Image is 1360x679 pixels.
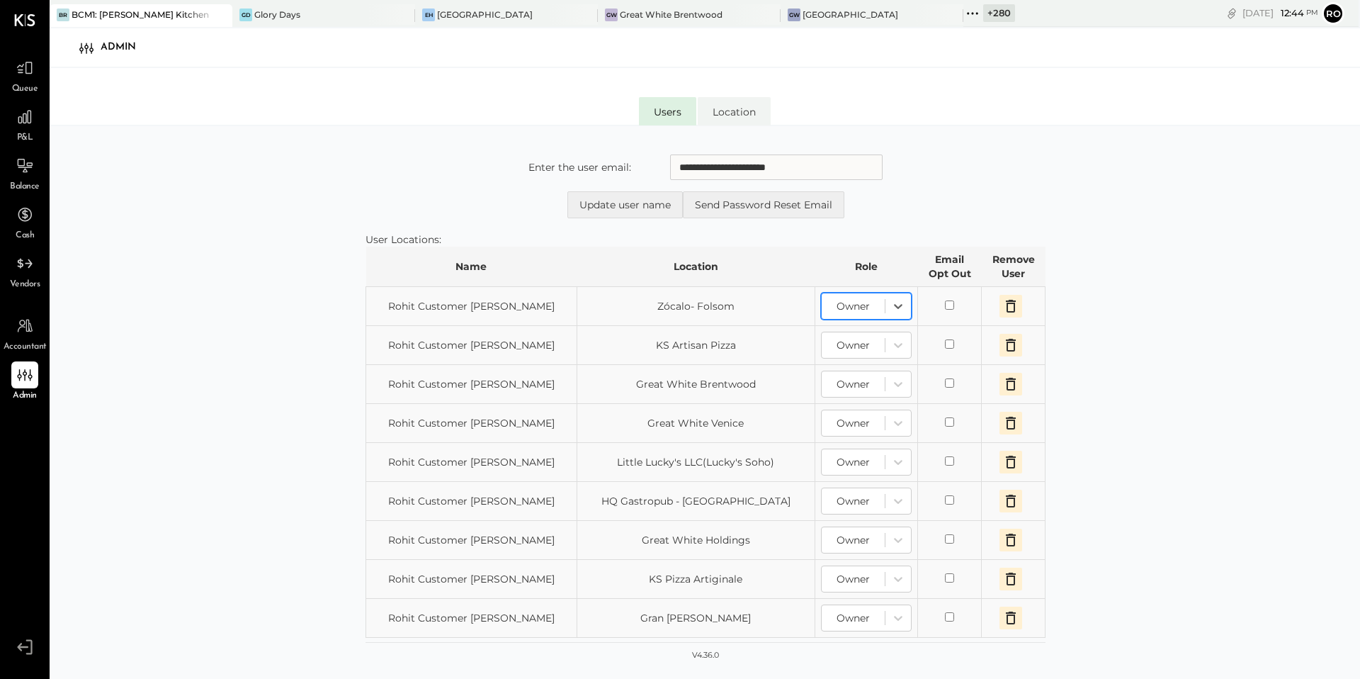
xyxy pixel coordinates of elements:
[1,55,49,96] a: Queue
[1242,6,1318,20] div: [DATE]
[16,230,34,242] span: Cash
[101,36,150,59] div: Admin
[577,560,815,599] td: KS Pizza Artiginale
[1225,6,1239,21] div: copy link
[1,201,49,242] a: Cash
[577,482,815,521] td: HQ Gastropub - [GEOGRAPHIC_DATA]
[365,232,1045,247] div: User Locations:
[577,365,815,404] td: Great White Brentwood
[4,341,47,354] span: Accountant
[788,9,800,21] div: GW
[620,9,722,21] div: Great White Brentwood
[605,9,618,21] div: GW
[366,482,577,521] td: Rohit Customer [PERSON_NAME]
[528,160,631,174] label: Enter the user email:
[366,365,577,404] td: Rohit Customer [PERSON_NAME]
[1,152,49,193] a: Balance
[366,326,577,365] td: Rohit Customer [PERSON_NAME]
[918,247,982,287] th: Email Opt Out
[366,404,577,443] td: Rohit Customer [PERSON_NAME]
[577,247,815,287] th: Location
[72,9,211,21] div: BCM1: [PERSON_NAME] Kitchen Bar Market
[17,132,33,145] span: P&L
[57,9,69,21] div: BR
[422,9,435,21] div: EH
[639,97,696,125] li: Users
[577,326,815,365] td: KS Artisan Pizza
[577,287,815,326] td: Zócalo- Folsom
[366,599,577,638] td: Rohit Customer [PERSON_NAME]
[239,9,252,21] div: GD
[1,103,49,145] a: P&L
[982,247,1045,287] th: Remove User
[567,191,683,218] button: Update user name
[12,83,38,96] span: Queue
[803,9,898,21] div: [GEOGRAPHIC_DATA]
[692,650,719,661] div: v 4.36.0
[577,404,815,443] td: Great White Venice
[1322,2,1344,25] button: Ro
[366,247,577,287] th: Name
[366,287,577,326] td: Rohit Customer [PERSON_NAME]
[683,191,844,218] button: Send Password Reset Email
[437,9,533,21] div: [GEOGRAPHIC_DATA]
[577,599,815,638] td: Gran [PERSON_NAME]
[10,181,40,193] span: Balance
[366,521,577,560] td: Rohit Customer [PERSON_NAME]
[1,313,49,354] a: Accountant
[698,97,771,125] li: Location
[1,250,49,291] a: Vendors
[366,443,577,482] td: Rohit Customer [PERSON_NAME]
[815,247,917,287] th: Role
[577,443,815,482] td: Little Lucky's LLC(Lucky's Soho)
[577,521,815,560] td: Great White Holdings
[366,560,577,599] td: Rohit Customer [PERSON_NAME]
[983,4,1015,22] div: + 280
[254,9,300,21] div: Glory Days
[1,361,49,403] a: Admin
[10,279,40,291] span: Vendors
[13,390,37,403] span: Admin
